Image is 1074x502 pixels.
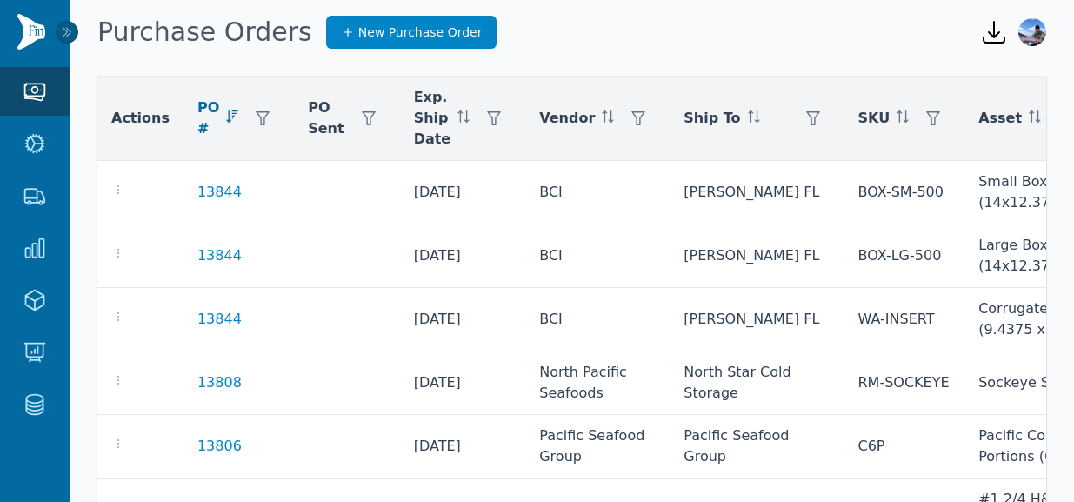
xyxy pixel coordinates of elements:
img: Garrett McMullen [1018,18,1046,46]
td: [PERSON_NAME] FL [670,288,844,351]
td: [PERSON_NAME] FL [670,161,844,224]
a: New Purchase Order [326,16,497,49]
span: New Purchase Order [358,23,483,41]
td: [DATE] [400,351,526,415]
span: PO # [197,97,219,139]
td: [PERSON_NAME] FL [670,224,844,288]
span: Vendor [539,108,595,129]
td: BOX-LG-500 [844,224,965,288]
td: [DATE] [400,161,526,224]
td: C6P [844,415,965,479]
a: 13808 [197,372,242,393]
td: [DATE] [400,224,526,288]
td: WA-INSERT [844,288,965,351]
h1: Purchase Orders [97,17,312,48]
span: Ship To [684,108,740,129]
td: BCI [525,288,670,351]
td: Pacific Seafood Group [670,415,844,479]
td: North Pacific Seafoods [525,351,670,415]
td: RM-SOCKEYE [844,351,965,415]
td: Pacific Seafood Group [525,415,670,479]
td: BCI [525,161,670,224]
span: PO Sent [308,97,344,139]
a: 13844 [197,309,242,330]
td: North Star Cold Storage [670,351,844,415]
td: [DATE] [400,415,526,479]
td: [DATE] [400,288,526,351]
img: Finventory [17,14,45,50]
a: 13844 [197,245,242,266]
span: Asset [978,108,1022,129]
a: 13844 [197,182,242,203]
span: SKU [858,108,891,129]
span: Exp. Ship Date [414,87,451,150]
a: 13806 [197,436,242,457]
td: BCI [525,224,670,288]
td: BOX-SM-500 [844,161,965,224]
span: Actions [111,108,170,129]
